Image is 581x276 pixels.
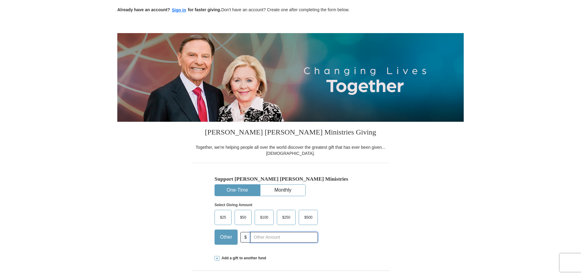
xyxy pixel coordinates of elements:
span: $250 [279,213,294,222]
div: Together, we're helping people all over the world discover the greatest gift that has ever been g... [192,144,389,156]
span: $100 [257,213,271,222]
h3: [PERSON_NAME] [PERSON_NAME] Ministries Giving [192,122,389,144]
button: One-Time [215,185,260,196]
span: Add a gift to another fund [219,256,266,261]
span: Other [217,233,235,242]
p: Don't have an account? Create one after completing the form below. [117,7,464,14]
strong: Already have an account? for faster giving. [117,7,221,12]
strong: Select Giving Amount [215,203,252,207]
span: $500 [301,213,315,222]
h5: Support [PERSON_NAME] [PERSON_NAME] Ministries [215,176,366,182]
button: Sign in [170,7,188,14]
span: $ [240,232,251,243]
input: Other Amount [250,232,318,243]
span: $25 [217,213,229,222]
span: $50 [237,213,249,222]
button: Monthly [260,185,305,196]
